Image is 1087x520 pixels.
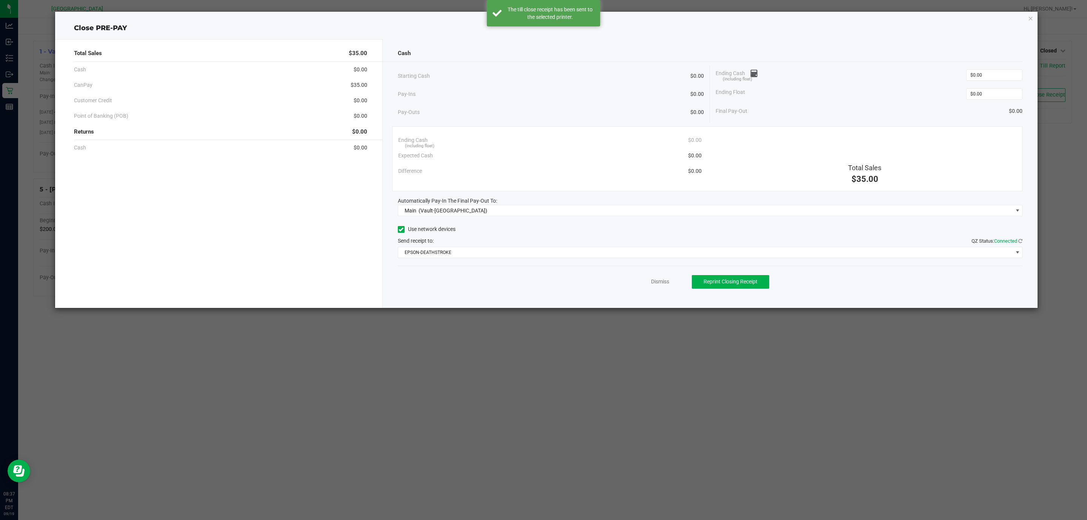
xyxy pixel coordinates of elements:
[354,112,367,120] span: $0.00
[398,198,497,204] span: Automatically Pay-In The Final Pay-Out To:
[716,69,758,81] span: Ending Cash
[419,208,487,214] span: (Vault-[GEOGRAPHIC_DATA])
[651,278,669,286] a: Dismiss
[74,97,112,105] span: Customer Credit
[405,143,434,149] span: (including float)
[688,152,702,160] span: $0.00
[398,225,456,233] label: Use network devices
[398,108,420,116] span: Pay-Outs
[398,49,411,58] span: Cash
[405,208,416,214] span: Main
[398,167,422,175] span: Difference
[704,278,758,285] span: Reprint Closing Receipt
[354,144,367,152] span: $0.00
[692,275,769,289] button: Reprint Closing Receipt
[398,247,1013,258] span: EPSON-DEATHSTROKE
[688,167,702,175] span: $0.00
[398,90,416,98] span: Pay-Ins
[506,6,594,21] div: The till close receipt has been sent to the selected printer.
[74,112,128,120] span: Point of Banking (POB)
[851,174,878,184] span: $35.00
[398,152,433,160] span: Expected Cash
[352,128,367,136] span: $0.00
[690,90,704,98] span: $0.00
[690,108,704,116] span: $0.00
[74,144,86,152] span: Cash
[972,238,1022,244] span: QZ Status:
[74,66,86,74] span: Cash
[55,23,1038,33] div: Close PRE-PAY
[398,136,428,144] span: Ending Cash
[716,107,747,115] span: Final Pay-Out
[690,72,704,80] span: $0.00
[398,238,434,244] span: Send receipt to:
[716,88,745,100] span: Ending Float
[74,124,367,140] div: Returns
[848,164,881,172] span: Total Sales
[351,81,367,89] span: $35.00
[74,81,92,89] span: CanPay
[994,238,1017,244] span: Connected
[354,97,367,105] span: $0.00
[1009,107,1022,115] span: $0.00
[723,76,752,83] span: (including float)
[398,72,430,80] span: Starting Cash
[354,66,367,74] span: $0.00
[8,460,30,482] iframe: Resource center
[688,136,702,144] span: $0.00
[74,49,102,58] span: Total Sales
[349,49,367,58] span: $35.00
